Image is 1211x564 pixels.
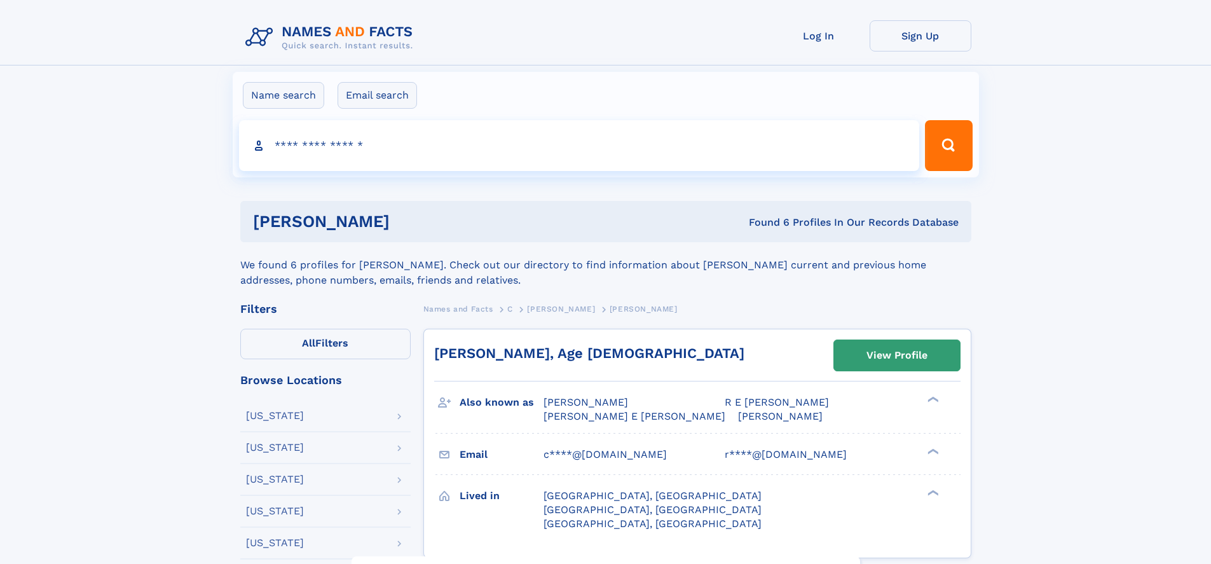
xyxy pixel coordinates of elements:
[240,303,411,315] div: Filters
[460,485,544,507] h3: Lived in
[924,395,940,404] div: ❯
[544,504,762,516] span: [GEOGRAPHIC_DATA], [GEOGRAPHIC_DATA]
[768,20,870,52] a: Log In
[924,488,940,497] div: ❯
[240,375,411,386] div: Browse Locations
[527,305,595,313] span: [PERSON_NAME]
[460,392,544,413] h3: Also known as
[544,518,762,530] span: [GEOGRAPHIC_DATA], [GEOGRAPHIC_DATA]
[240,242,971,288] div: We found 6 profiles for [PERSON_NAME]. Check out our directory to find information about [PERSON_...
[246,538,304,548] div: [US_STATE]
[246,411,304,421] div: [US_STATE]
[866,341,927,370] div: View Profile
[302,337,315,349] span: All
[423,301,493,317] a: Names and Facts
[569,216,959,230] div: Found 6 Profiles In Our Records Database
[460,444,544,465] h3: Email
[924,447,940,455] div: ❯
[527,301,595,317] a: [PERSON_NAME]
[239,120,920,171] input: search input
[253,214,570,230] h1: [PERSON_NAME]
[738,410,823,422] span: [PERSON_NAME]
[544,490,762,502] span: [GEOGRAPHIC_DATA], [GEOGRAPHIC_DATA]
[925,120,972,171] button: Search Button
[243,82,324,109] label: Name search
[507,301,513,317] a: C
[544,410,725,422] span: [PERSON_NAME] E [PERSON_NAME]
[240,20,423,55] img: Logo Names and Facts
[338,82,417,109] label: Email search
[434,345,744,361] a: [PERSON_NAME], Age [DEMOGRAPHIC_DATA]
[246,443,304,453] div: [US_STATE]
[544,396,628,408] span: [PERSON_NAME]
[246,474,304,485] div: [US_STATE]
[870,20,971,52] a: Sign Up
[240,329,411,359] label: Filters
[834,340,960,371] a: View Profile
[507,305,513,313] span: C
[610,305,678,313] span: [PERSON_NAME]
[246,506,304,516] div: [US_STATE]
[725,396,829,408] span: R E [PERSON_NAME]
